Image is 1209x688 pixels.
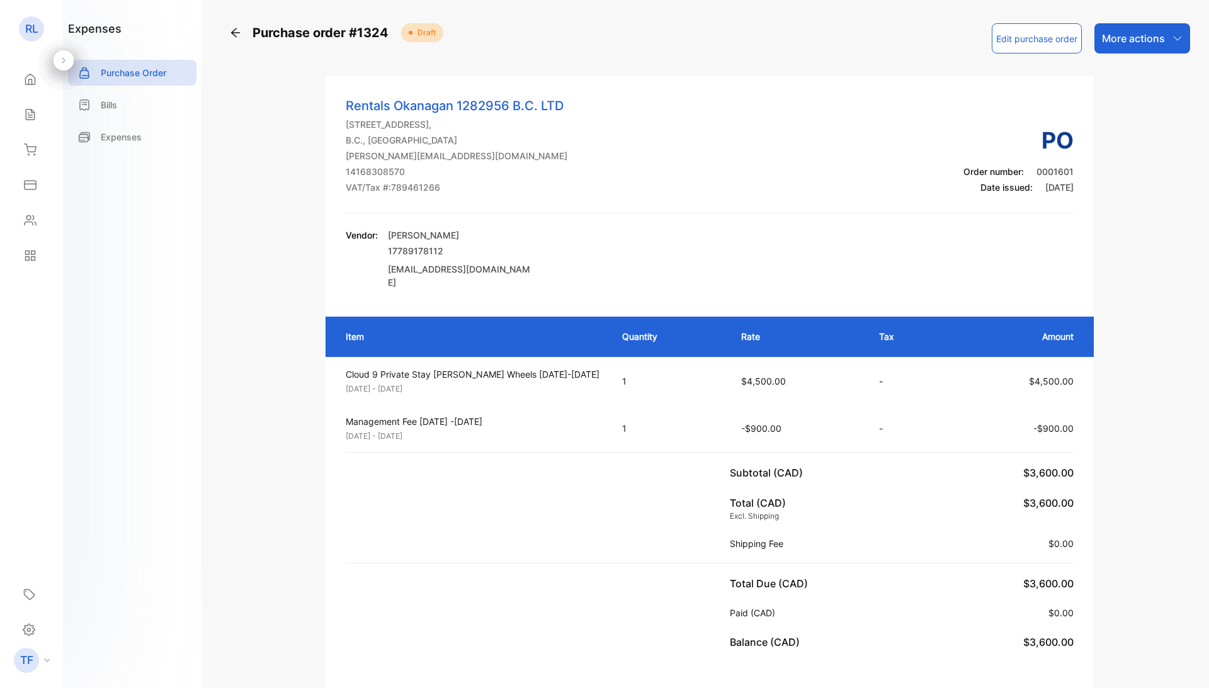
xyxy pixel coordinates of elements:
p: Balance (CAD) [730,634,805,650]
p: [DATE] - [DATE] [346,383,599,395]
p: Cloud 9 Private Stay [PERSON_NAME] Wheels [DATE]-[DATE] [346,368,599,381]
p: [STREET_ADDRESS], [346,118,567,131]
p: [PERSON_NAME] [388,228,533,242]
a: Purchase Order [68,60,196,86]
p: Purchase Order [101,66,166,79]
p: Item [346,330,597,343]
p: Tax [879,330,933,343]
p: Total (CAD) [730,495,786,510]
span: [DATE] [1045,182,1074,193]
p: 1 [622,375,716,388]
span: $0.00 [1048,538,1074,549]
span: 0001601 [1036,166,1074,177]
p: Rate [741,330,854,343]
p: Rentals Okanagan 1282956 B.C. LTD [346,96,567,115]
button: Open LiveChat chat widget [10,5,48,43]
h1: expenses [68,20,122,37]
a: Bills [68,92,196,118]
span: $3,600.00 [1023,466,1074,479]
p: TF [20,652,33,668]
button: More actions [1094,23,1190,54]
p: 14168308570 [346,165,567,178]
p: 1 [622,422,716,435]
p: Paid (CAD) [730,606,780,619]
p: Subtotal (CAD) [730,465,808,480]
p: - [879,422,933,435]
p: VAT/Tax #: 789461266 [346,181,567,194]
h3: PO [963,123,1074,157]
p: Amount [958,330,1074,343]
span: $4,500.00 [1029,376,1074,386]
span: Draft [412,27,436,38]
p: 17789178112 [388,244,533,257]
span: -$900.00 [741,423,781,434]
p: - [879,375,933,388]
p: Excl. Shipping [730,510,786,522]
button: Edit purchase order [992,23,1082,54]
p: Shipping Fee [730,537,788,550]
span: -$900.00 [1033,423,1074,434]
p: B.C., [GEOGRAPHIC_DATA] [346,133,567,147]
p: [EMAIL_ADDRESS][DOMAIN_NAME] [388,262,533,289]
span: $0.00 [1048,607,1074,618]
span: $4,500.00 [741,376,786,386]
p: [DATE] - [DATE] [346,431,599,442]
a: Expenses [68,124,196,150]
p: [PERSON_NAME][EMAIL_ADDRESS][DOMAIN_NAME] [346,149,567,162]
p: More actions [1102,31,1165,46]
p: Date issued: [963,181,1074,194]
span: Purchase order #1324 [253,23,396,42]
span: $3,600.00 [1023,636,1074,648]
p: RL [25,21,38,37]
p: Quantity [622,330,716,343]
span: $3,600.00 [1023,497,1074,509]
span: $3,600.00 [1023,577,1074,590]
p: Vendor: [346,228,378,242]
p: Order number: [963,165,1074,178]
p: Bills [101,98,117,111]
p: Expenses [101,130,142,144]
p: Management Fee [DATE] -[DATE] [346,415,599,428]
p: Total Due (CAD) [730,576,813,591]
